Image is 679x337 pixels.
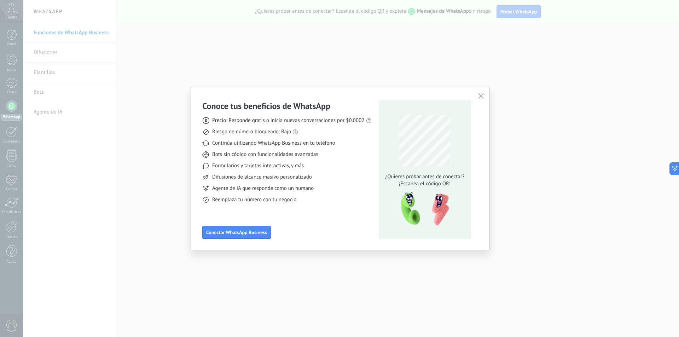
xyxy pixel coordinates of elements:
img: qr-pic-1x.png [395,190,451,228]
span: Reemplaza tu número con tu negocio [212,196,296,203]
span: Formularios y tarjetas interactivas, y más [212,162,304,169]
span: ¿Quieres probar antes de conectar? [383,173,466,180]
span: Precio: Responde gratis o inicia nuevas conversaciones por $0.0002 [212,117,365,124]
span: Continúa utilizando WhatsApp Business en tu teléfono [212,140,335,147]
span: Conectar WhatsApp Business [206,230,267,235]
h3: Conoce tus beneficios de WhatsApp [202,100,330,111]
span: Bots sin código con funcionalidades avanzadas [212,151,318,158]
span: Difusiones de alcance masivo personalizado [212,174,312,181]
span: Agente de IA que responde como un humano [212,185,314,192]
button: Conectar WhatsApp Business [202,226,271,239]
span: ¡Escanea el código QR! [383,180,466,187]
span: Riesgo de número bloqueado: Bajo [212,128,291,135]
